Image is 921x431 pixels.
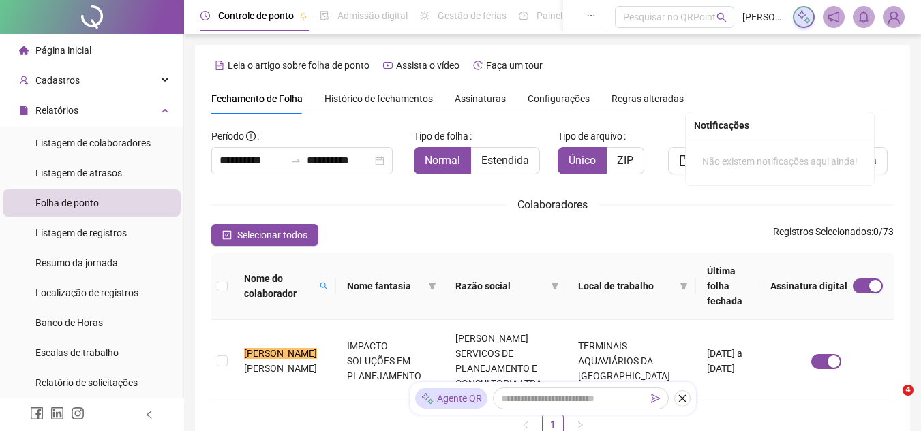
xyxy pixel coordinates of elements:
td: [DATE] a [DATE] [696,320,759,402]
span: file [19,106,29,115]
img: sparkle-icon.fc2bf0ac1784a2077858766a79e2daf3.svg [796,10,811,25]
span: file-done [320,11,329,20]
span: youtube [383,61,393,70]
th: Última folha fechada [696,253,759,320]
td: TERMINAIS AQUAVIÁRIOS DA [GEOGRAPHIC_DATA] [567,320,696,402]
span: right [576,421,584,429]
span: Relatórios [35,105,78,116]
span: Tipo de arquivo [558,129,622,144]
span: Relatório de solicitações [35,377,138,388]
span: Banco de Horas [35,317,103,328]
span: Localização de registros [35,287,138,298]
span: 4 [903,385,914,396]
span: sun [420,11,429,20]
span: Folha de ponto [35,197,99,208]
span: [PERSON_NAME] [244,363,317,374]
span: search [716,12,727,22]
span: filter [428,282,436,290]
span: Gestão de férias [438,10,507,21]
span: Razão social [455,278,545,293]
span: Local de trabalho [578,278,674,293]
span: Configurações [528,94,590,103]
span: left [522,421,530,429]
td: [PERSON_NAME] SERVICOS DE PLANEJAMENTO E CONSULTORIA LTDA [444,320,567,402]
span: close [678,394,687,403]
span: linkedin [50,406,64,420]
span: Escalas de trabalho [35,347,119,358]
iframe: Intercom live chat [875,385,907,417]
span: clock-circle [200,11,210,20]
span: Selecionar todos [237,227,307,242]
span: : 0 / 73 [773,224,894,246]
span: Estendida [481,154,529,167]
span: history [473,61,483,70]
mark: [PERSON_NAME] [244,348,317,359]
span: Assinaturas [455,94,506,103]
span: Assista o vídeo [396,60,459,71]
button: [PERSON_NAME] [668,147,788,174]
span: [PERSON_NAME] [742,10,785,25]
span: Não existem notificações aqui ainda! [702,156,858,167]
span: Nome do colaborador [244,271,314,301]
span: Página inicial [35,45,91,56]
span: Colaboradores [517,198,588,211]
span: filter [551,282,559,290]
img: sparkle-icon.fc2bf0ac1784a2077858766a79e2daf3.svg [421,392,434,406]
span: Admissão digital [337,10,408,21]
span: Cadastros [35,75,80,86]
div: Agente QR [415,388,487,409]
span: Nome fantasia [347,278,423,293]
span: search [317,268,331,304]
span: bell [858,11,870,23]
span: home [19,46,29,55]
span: Tipo de folha [414,129,468,144]
span: Listagem de colaboradores [35,138,151,148]
span: left [145,410,154,419]
td: IMPACTO SOLUÇÕES EM PLANEJAMENTO [336,320,444,402]
span: Painel do DP [537,10,590,21]
span: Registros Selecionados [773,226,871,237]
span: check-square [222,230,232,240]
button: Selecionar todos [211,224,318,246]
span: filter [425,276,439,296]
span: filter [677,276,691,296]
span: Único [569,154,596,167]
span: ellipsis [586,11,596,20]
span: ZIP [617,154,633,167]
span: facebook [30,406,44,420]
span: swap-right [290,155,301,166]
div: Notificações [694,118,866,133]
span: Faça um tour [486,60,543,71]
span: Listagem de atrasos [35,167,122,178]
span: filter [548,276,562,296]
span: user-add [19,76,29,85]
span: Histórico de fechamentos [324,93,433,104]
span: instagram [71,406,85,420]
span: send [651,394,661,403]
span: pushpin [299,12,307,20]
span: filter [680,282,688,290]
span: Leia o artigo sobre folha de ponto [228,60,369,71]
img: 81567 [884,7,904,27]
span: info-circle [246,131,256,141]
span: Período [211,131,244,142]
span: to [290,155,301,166]
span: dashboard [519,11,528,20]
span: Resumo da jornada [35,257,118,268]
span: Regras alteradas [612,94,684,103]
span: Normal [425,154,460,167]
span: Listagem de registros [35,227,127,238]
span: file-text [215,61,224,70]
span: search [320,282,328,290]
span: Controle de ponto [218,10,294,21]
span: Fechamento de Folha [211,93,303,104]
span: file [679,155,690,166]
span: Assinatura digital [770,278,847,293]
span: notification [828,11,840,23]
